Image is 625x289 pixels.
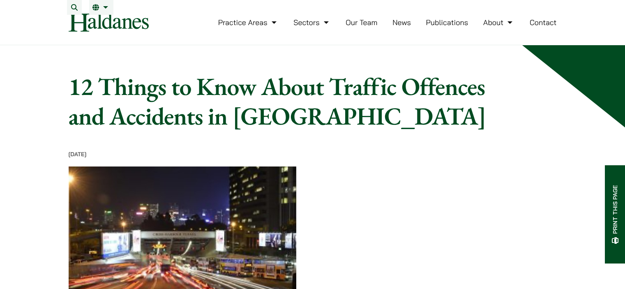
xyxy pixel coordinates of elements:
a: Contact [530,18,557,27]
a: Sectors [293,18,330,27]
a: About [483,18,514,27]
a: Practice Areas [218,18,279,27]
a: Our Team [346,18,377,27]
h1: 12 Things to Know About Traffic Offences and Accidents in [GEOGRAPHIC_DATA] [69,72,495,131]
a: EN [92,4,110,11]
time: [DATE] [69,150,87,158]
a: News [392,18,411,27]
img: Logo of Haldanes [69,13,149,32]
a: Publications [426,18,468,27]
